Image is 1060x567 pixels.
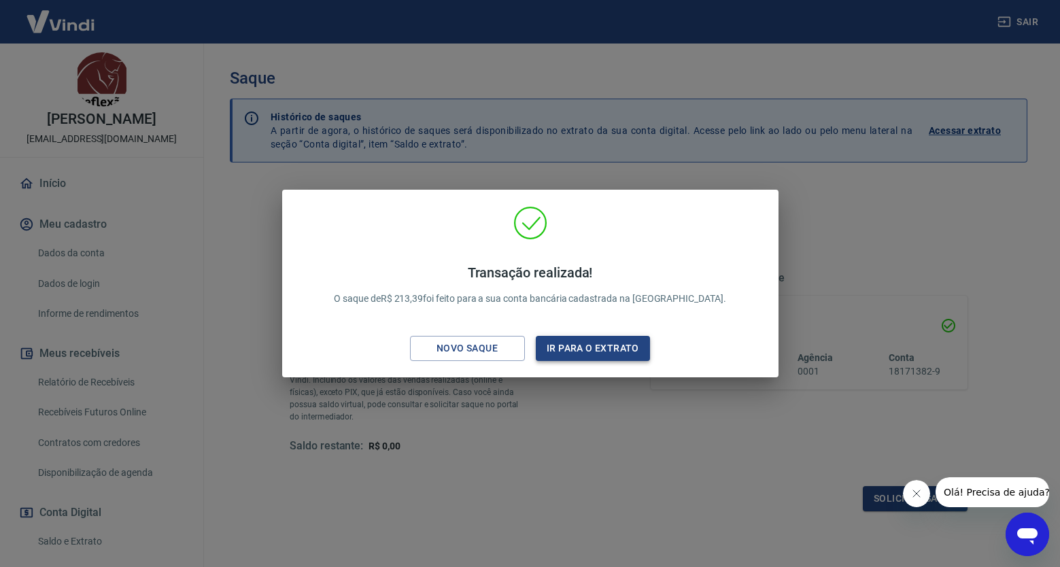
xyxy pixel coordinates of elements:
[8,10,114,20] span: Olá! Precisa de ajuda?
[536,336,651,361] button: Ir para o extrato
[1006,513,1049,556] iframe: Botão para abrir a janela de mensagens
[410,336,525,361] button: Novo saque
[334,264,726,281] h4: Transação realizada!
[334,264,726,306] p: O saque de R$ 213,39 foi feito para a sua conta bancária cadastrada na [GEOGRAPHIC_DATA].
[903,480,930,507] iframe: Fechar mensagem
[936,477,1049,507] iframe: Mensagem da empresa
[420,340,514,357] div: Novo saque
